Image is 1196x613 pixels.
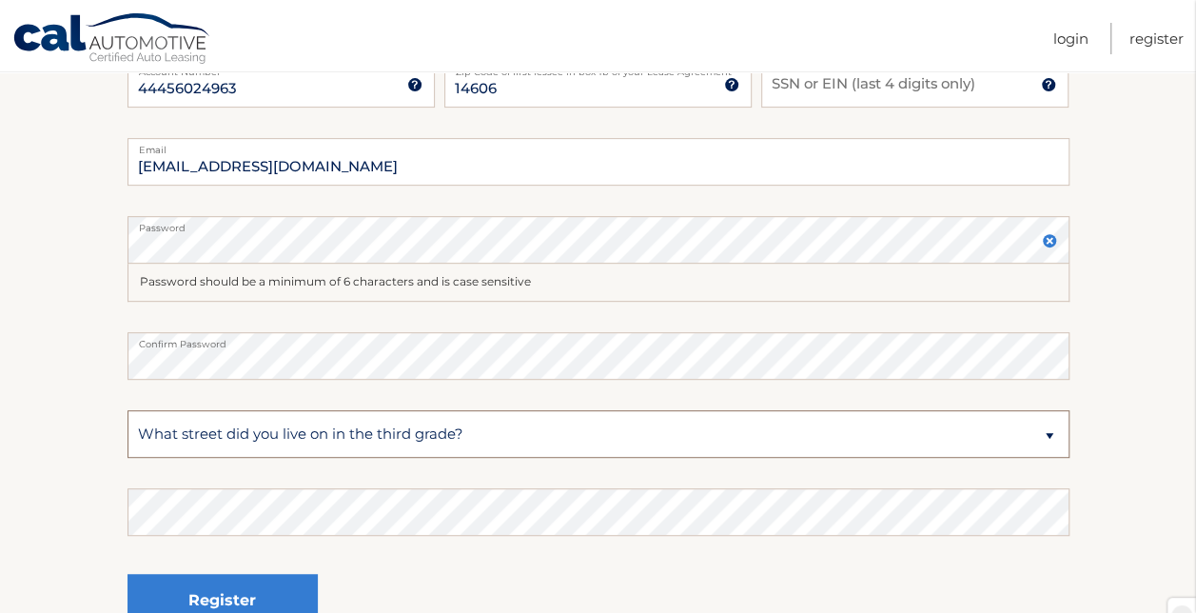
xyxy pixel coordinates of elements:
[127,332,1069,347] label: Confirm Password
[1041,77,1056,92] img: tooltip.svg
[127,60,435,108] input: Account Number
[1053,23,1088,54] a: Login
[444,60,752,108] input: Zip Code
[12,12,212,68] a: Cal Automotive
[127,138,1069,153] label: Email
[127,216,1069,231] label: Password
[1042,233,1057,248] img: close.svg
[407,77,422,92] img: tooltip.svg
[127,264,1069,302] div: Password should be a minimum of 6 characters and is case sensitive
[1129,23,1184,54] a: Register
[761,60,1069,108] input: SSN or EIN (last 4 digits only)
[724,77,739,92] img: tooltip.svg
[127,138,1069,186] input: Email
[444,60,752,75] label: Zip Code of first lessee in box 1b of your Lease Agreement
